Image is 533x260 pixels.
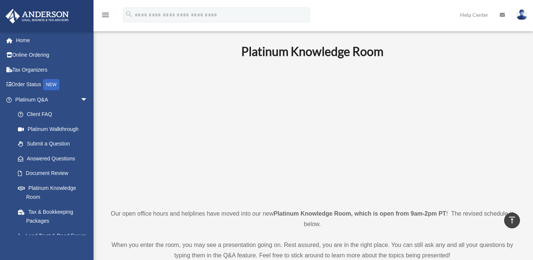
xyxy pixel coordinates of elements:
i: search [125,10,133,18]
a: Client FAQ [10,107,99,122]
a: Online Ordering [5,48,99,63]
a: Platinum Q&Aarrow_drop_down [5,92,99,107]
span: arrow_drop_down [80,92,95,107]
a: Answered Questions [10,151,99,166]
b: Platinum Knowledge Room [241,44,383,59]
iframe: 231110_Toby_KnowledgeRoom [200,69,425,195]
p: Our open office hours and helplines have moved into our new ! The revised schedule is below. [107,209,518,229]
a: Document Review [10,166,99,181]
a: Submit a Question [10,137,99,151]
img: User Pic [516,9,527,20]
a: menu [101,13,110,19]
a: Tax & Bookkeeping Packages [10,204,99,228]
a: Platinum Knowledge Room [10,181,95,204]
a: vertical_align_top [504,213,520,228]
div: NEW [43,79,59,90]
a: Home [5,33,99,48]
strong: Platinum Knowledge Room, which is open from 9am-2pm PT [274,210,446,217]
img: Anderson Advisors Platinum Portal [3,9,71,24]
i: menu [101,10,110,19]
a: Land Trust & Deed Forum [10,228,99,243]
i: vertical_align_top [508,216,517,225]
a: Platinum Walkthrough [10,122,99,137]
a: Order StatusNEW [5,77,99,93]
a: Tax Organizers [5,62,99,77]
